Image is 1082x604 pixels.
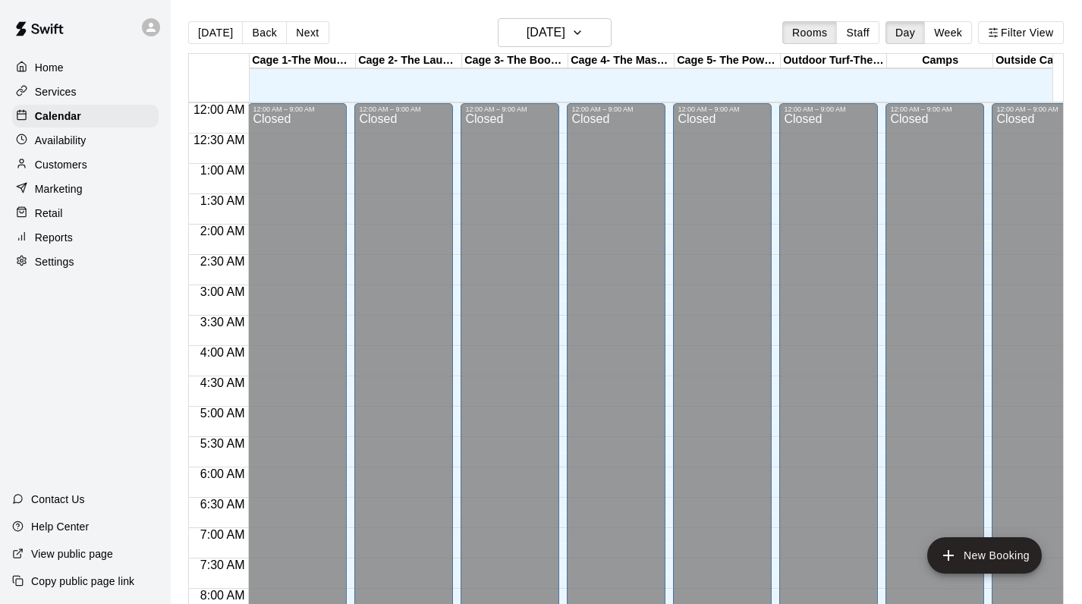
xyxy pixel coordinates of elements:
[498,18,612,47] button: [DATE]
[836,21,879,44] button: Staff
[35,133,86,148] p: Availability
[35,157,87,172] p: Customers
[197,255,249,268] span: 2:30 AM
[286,21,329,44] button: Next
[197,467,249,480] span: 6:00 AM
[35,230,73,245] p: Reports
[197,437,249,450] span: 5:30 AM
[197,589,249,602] span: 8:00 AM
[35,181,83,197] p: Marketing
[782,21,837,44] button: Rooms
[462,54,568,68] div: Cage 3- The Boom Box
[12,226,159,249] a: Reports
[35,109,81,124] p: Calendar
[35,254,74,269] p: Settings
[12,80,159,103] a: Services
[571,105,661,113] div: 12:00 AM – 9:00 AM
[31,519,89,534] p: Help Center
[197,558,249,571] span: 7:30 AM
[678,105,767,113] div: 12:00 AM – 9:00 AM
[197,225,249,238] span: 2:00 AM
[12,105,159,127] a: Calendar
[465,105,555,113] div: 12:00 AM – 9:00 AM
[197,285,249,298] span: 3:00 AM
[12,250,159,273] a: Settings
[12,129,159,152] a: Availability
[12,178,159,200] a: Marketing
[12,202,159,225] a: Retail
[784,105,873,113] div: 12:00 AM – 9:00 AM
[890,105,980,113] div: 12:00 AM – 9:00 AM
[356,54,462,68] div: Cage 2- The Launch Pad
[35,60,64,75] p: Home
[197,498,249,511] span: 6:30 AM
[197,346,249,359] span: 4:00 AM
[197,316,249,329] span: 3:30 AM
[885,21,925,44] button: Day
[12,56,159,79] a: Home
[250,54,356,68] div: Cage 1-The Mound Lab
[927,537,1042,574] button: add
[31,546,113,562] p: View public page
[887,54,993,68] div: Camps
[35,206,63,221] p: Retail
[978,21,1063,44] button: Filter View
[197,407,249,420] span: 5:00 AM
[675,54,781,68] div: Cage 5- The Power Alley
[527,22,565,43] h6: [DATE]
[924,21,972,44] button: Week
[31,574,134,589] p: Copy public page link
[253,105,342,113] div: 12:00 AM – 9:00 AM
[197,528,249,541] span: 7:00 AM
[190,134,249,146] span: 12:30 AM
[197,164,249,177] span: 1:00 AM
[35,84,77,99] p: Services
[781,54,887,68] div: Outdoor Turf-The Yard
[197,376,249,389] span: 4:30 AM
[197,194,249,207] span: 1:30 AM
[242,21,287,44] button: Back
[190,103,249,116] span: 12:00 AM
[359,105,448,113] div: 12:00 AM – 9:00 AM
[188,21,243,44] button: [DATE]
[568,54,675,68] div: Cage 4- The Mash Zone
[31,492,85,507] p: Contact Us
[12,153,159,176] a: Customers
